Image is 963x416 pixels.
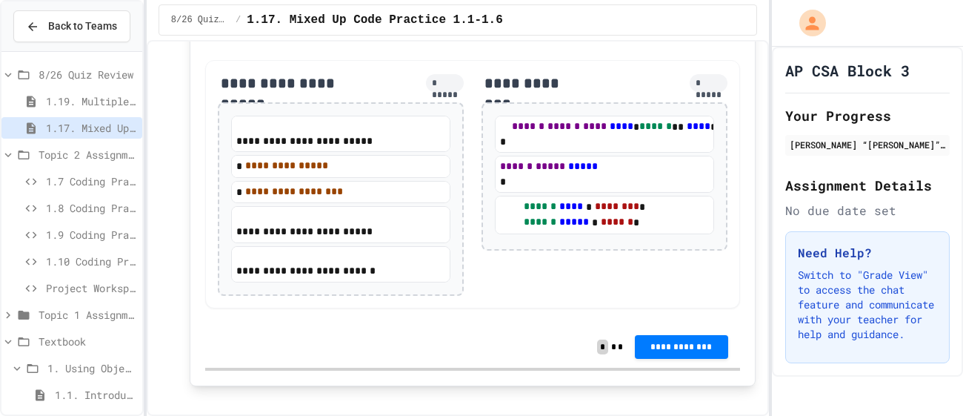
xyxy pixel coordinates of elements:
div: No due date set [785,202,950,219]
span: 1. Using Objects and Methods [47,360,136,376]
div: [PERSON_NAME] “[PERSON_NAME]” [PERSON_NAME] [790,138,945,151]
span: 1.1. Introduction to Algorithms, Programming, and Compilers [55,387,136,403]
span: 1.17. Mixed Up Code Practice 1.1-1.6 [247,11,503,29]
h2: Your Progress [785,105,950,126]
span: Topic 2 Assignments [39,147,136,162]
span: 8/26 Quiz Review [39,67,136,82]
span: 1.10 Coding Practice [46,254,136,269]
span: 1.7 Coding Practice [46,174,136,189]
p: Switch to "Grade View" to access the chat feature and communicate with your teacher for help and ... [798,268,937,342]
h3: Need Help? [798,244,937,262]
h1: AP CSA Block 3 [785,60,910,81]
span: 1.9 Coding Practice [46,227,136,242]
span: Topic 1 Assignments [39,307,136,323]
span: 1.17. Mixed Up Code Practice 1.1-1.6 [46,120,136,136]
span: 1.8 Coding Practice [46,200,136,216]
span: Back to Teams [48,19,117,34]
span: 1.19. Multiple Choice Exercises for Unit 1a (1.1-1.6) [46,93,136,109]
span: / [236,14,241,26]
h2: Assignment Details [785,175,950,196]
button: Back to Teams [13,10,130,42]
span: 8/26 Quiz Review [171,14,230,26]
span: Textbook [39,334,136,349]
div: My Account [784,6,830,40]
span: Project Workspace [46,280,136,296]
